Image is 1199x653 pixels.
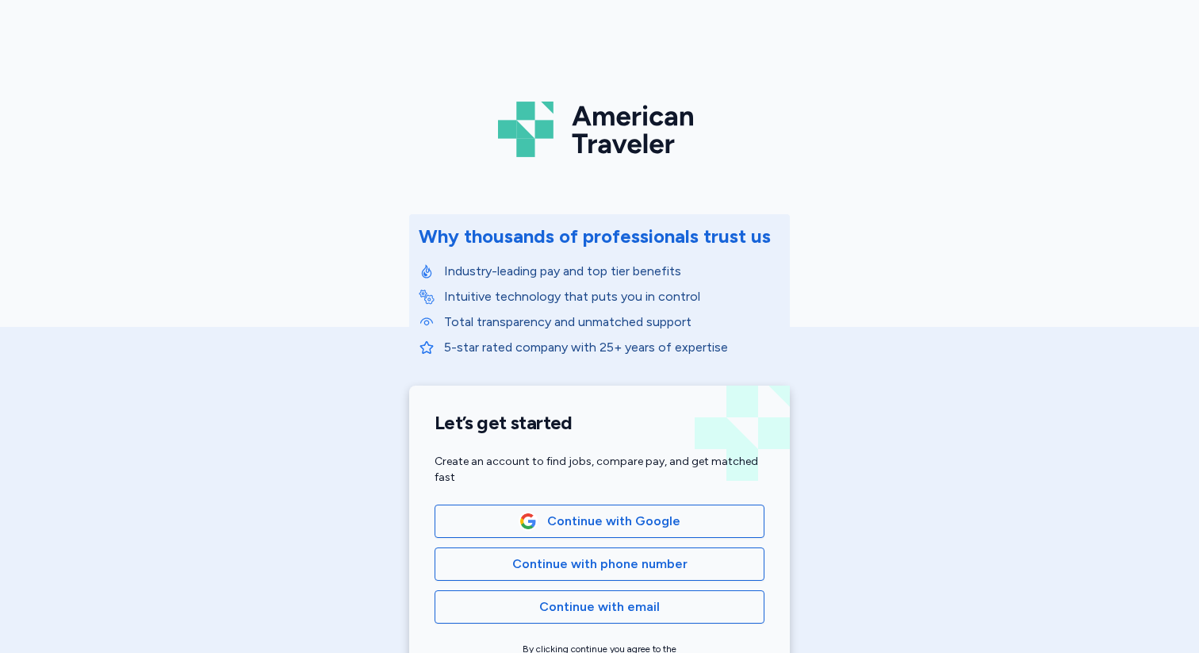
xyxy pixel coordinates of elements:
div: Why thousands of professionals trust us [419,224,771,249]
button: Continue with email [435,590,764,624]
div: Create an account to find jobs, compare pay, and get matched fast [435,454,764,486]
p: Industry-leading pay and top tier benefits [444,262,780,281]
p: 5-star rated company with 25+ years of expertise [444,338,780,357]
span: Continue with phone number [512,555,688,574]
p: Total transparency and unmatched support [444,313,780,332]
button: Google LogoContinue with Google [435,505,764,538]
h1: Let’s get started [435,411,764,435]
span: Continue with Google [547,512,680,531]
p: Intuitive technology that puts you in control [444,287,780,306]
img: Logo [498,95,701,163]
img: Google Logo [519,513,537,530]
span: Continue with email [539,597,660,617]
button: Continue with phone number [435,547,764,581]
